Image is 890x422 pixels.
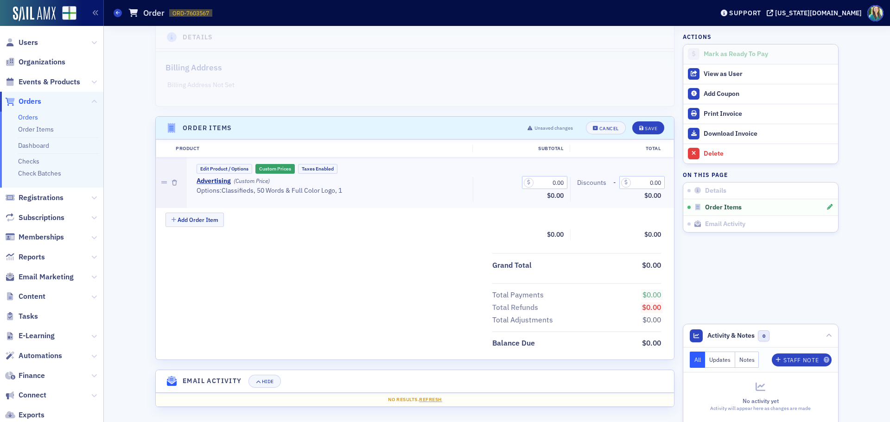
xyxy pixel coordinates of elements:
div: Total Payments [492,290,544,301]
input: 0.00 [522,176,567,189]
span: $0.00 [644,230,661,239]
div: Download Invoice [704,130,833,138]
span: ORD-7603567 [172,9,209,17]
a: Subscriptions [5,213,64,223]
span: Orders [19,96,41,107]
button: View as User [683,64,838,84]
a: Email Marketing [5,272,74,282]
span: Content [19,291,45,302]
span: Email Activity [705,220,745,228]
div: Add Coupon [704,90,833,98]
button: Custom Prices [255,164,295,174]
div: Total Refunds [492,302,538,313]
span: Discounts [577,178,610,188]
button: Add Coupon [683,84,838,104]
button: Hide [248,375,281,388]
span: Email Marketing [19,272,74,282]
button: Edit Product / Options [197,164,252,174]
span: Total Payments [492,290,547,301]
a: Organizations [5,57,65,67]
span: Connect [19,390,46,400]
p: Billing Address Not Set [167,80,663,90]
div: Grand Total [492,260,532,271]
span: $0.00 [642,290,661,299]
span: $0.00 [642,260,661,270]
span: Subscriptions [19,213,64,223]
span: $0.00 [547,191,564,200]
img: SailAMX [13,6,56,21]
div: Save [645,126,657,131]
span: Order Items [705,203,742,212]
div: Delete [704,150,833,158]
div: Product [169,145,472,152]
h4: Actions [683,32,712,41]
a: Users [5,38,38,48]
button: All [690,352,706,368]
a: Finance [5,371,45,381]
button: Taxes Enabled [298,164,337,174]
div: Mark as Ready To Pay [704,50,833,58]
div: Staff Note [783,358,819,363]
a: Connect [5,390,46,400]
button: Save [632,121,664,134]
a: Content [5,291,45,302]
div: View as User [704,70,833,78]
div: [US_STATE][DOMAIN_NAME] [775,9,862,17]
a: Checks [18,157,39,165]
a: Events & Products [5,77,80,87]
a: Memberships [5,232,64,242]
h4: Details [183,32,213,42]
a: Dashboard [18,141,49,150]
div: Support [729,9,761,17]
div: No activity yet [690,397,832,405]
a: Exports [5,410,44,420]
span: Memberships [19,232,64,242]
span: Automations [19,351,62,361]
span: Details [705,187,726,195]
a: Print Invoice [683,104,838,124]
span: Organizations [19,57,65,67]
a: Tasks [5,311,38,321]
span: Grand Total [492,260,535,271]
span: Registrations [19,193,64,203]
span: Users [19,38,38,48]
a: Reports [5,252,45,262]
span: $0.00 [642,338,661,347]
div: Hide [262,379,274,384]
a: View Homepage [56,6,76,22]
span: Balance Due [492,338,538,349]
span: Reports [19,252,45,262]
a: Orders [5,96,41,107]
span: - [613,178,616,188]
span: Total Refunds [492,302,541,313]
div: Balance Due [492,338,535,349]
span: Profile [867,5,884,21]
div: Cancel [599,126,619,131]
a: Advertising [197,177,231,185]
span: Exports [19,410,44,420]
div: Subtotal [472,145,570,152]
a: Automations [5,351,62,361]
span: Total Adjustments [492,315,556,326]
div: No results. [162,396,667,403]
div: Options: Classifieds, 50 Words & Full Color Logo, 1 [197,187,466,195]
span: Events & Products [19,77,80,87]
span: 0 [758,330,769,342]
button: Delete [683,144,838,164]
span: $0.00 [642,302,661,312]
a: Download Invoice [683,124,838,144]
input: 0.00 [619,176,665,189]
a: E-Learning [5,331,55,341]
button: Add Order Item [165,213,224,227]
div: Print Invoice [704,110,833,118]
a: Orders [18,113,38,121]
button: Notes [735,352,759,368]
span: $0.00 [547,230,564,239]
a: Check Batches [18,169,61,177]
h2: Billing Address [165,62,222,74]
h4: Order Items [183,123,232,133]
span: Unsaved changes [534,125,573,132]
a: Order Items [18,125,54,133]
div: Total Adjustments [492,315,553,326]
